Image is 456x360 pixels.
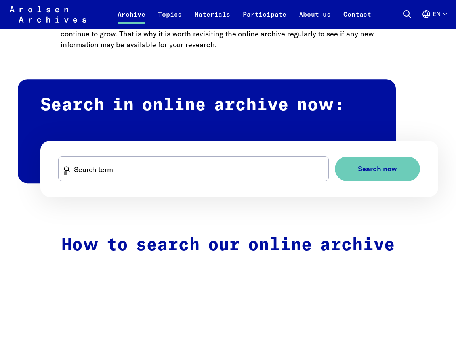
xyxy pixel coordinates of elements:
a: Archive [111,10,152,29]
a: About us [293,10,337,29]
a: Topics [152,10,188,29]
h2: How to search our online archive [61,235,396,256]
a: Contact [337,10,378,29]
a: Participate [237,10,293,29]
button: Search now [335,157,420,182]
span: Search now [358,165,397,173]
a: Materials [188,10,237,29]
h2: Search in online archive now: [18,79,396,183]
nav: Primary [111,5,378,24]
button: English, language selection [422,10,446,29]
